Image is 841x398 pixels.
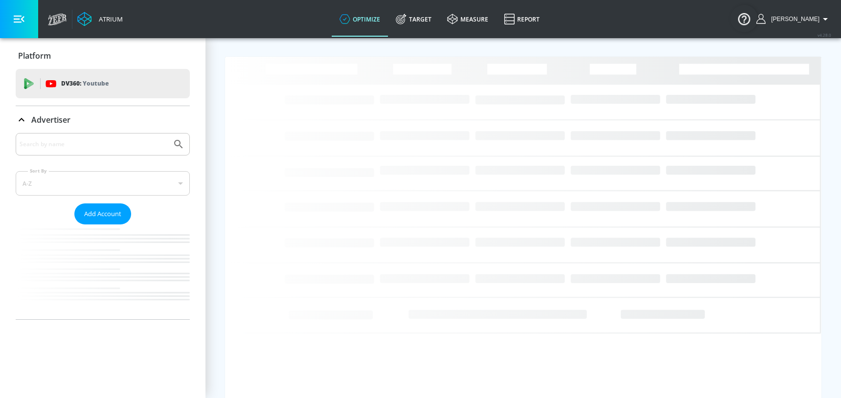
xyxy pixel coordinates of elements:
div: DV360: Youtube [16,69,190,98]
p: Platform [18,50,51,61]
div: Advertiser [16,133,190,319]
div: Advertiser [16,106,190,133]
input: Search by name [20,138,168,151]
button: [PERSON_NAME] [756,13,831,25]
button: Open Resource Center [730,5,758,32]
button: Add Account [74,203,131,224]
p: Youtube [83,78,109,88]
a: Atrium [77,12,123,26]
div: Platform [16,42,190,69]
span: v 4.28.0 [818,32,831,38]
a: measure [439,1,496,37]
a: Report [496,1,547,37]
label: Sort By [28,168,49,174]
a: optimize [332,1,388,37]
p: DV360: [61,78,109,89]
div: Atrium [95,15,123,23]
p: Advertiser [31,114,70,125]
span: login as: sarah.ly@zefr.com [767,16,819,22]
nav: list of Advertiser [16,224,190,319]
span: Add Account [84,208,121,220]
a: Target [388,1,439,37]
div: A-Z [16,171,190,196]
